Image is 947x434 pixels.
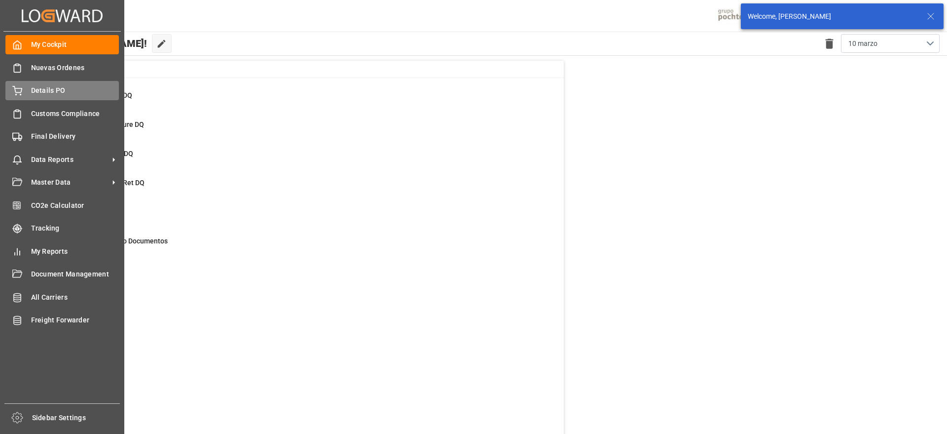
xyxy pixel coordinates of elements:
[31,200,119,211] span: CO2e Calculator
[51,149,551,169] a: 3Missing Arrival DQDetails PO
[5,196,119,215] a: CO2e Calculator
[715,7,764,25] img: pochtecaImg.jpg_1689854062.jpg
[31,39,119,50] span: My Cockpit
[31,85,119,96] span: Details PO
[5,287,119,307] a: All Carriers
[51,265,551,286] a: 883Con DemorasFinal Delivery
[31,246,119,257] span: My Reports
[31,131,119,142] span: Final Delivery
[51,178,551,198] a: 14Missing Empty Ret DQDetails PO
[51,90,551,111] a: 17New Creations DQDetails PO
[848,39,877,49] span: 10 marzo
[31,292,119,303] span: All Carriers
[5,104,119,123] a: Customs Compliance
[51,236,551,257] a: 284Pendiente Envio DocumentosDetails PO
[31,177,109,188] span: Master Data
[748,11,917,22] div: Welcome, [PERSON_NAME]
[5,219,119,238] a: Tracking
[5,81,119,100] a: Details PO
[5,265,119,284] a: Document Management
[51,207,551,228] a: 25In ProgressDetails PO
[5,58,119,77] a: Nuevas Ordenes
[31,223,119,234] span: Tracking
[5,311,119,330] a: Freight Forwarder
[5,35,119,54] a: My Cockpit
[841,34,940,53] button: open menu
[31,269,119,279] span: Document Management
[51,119,551,140] a: 2Missing Departure DQDetails PO
[5,127,119,146] a: Final Delivery
[31,155,109,165] span: Data Reports
[31,63,119,73] span: Nuevas Ordenes
[31,109,119,119] span: Customs Compliance
[5,241,119,261] a: My Reports
[41,34,147,53] span: Hello [PERSON_NAME]!
[32,413,120,423] span: Sidebar Settings
[31,315,119,325] span: Freight Forwarder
